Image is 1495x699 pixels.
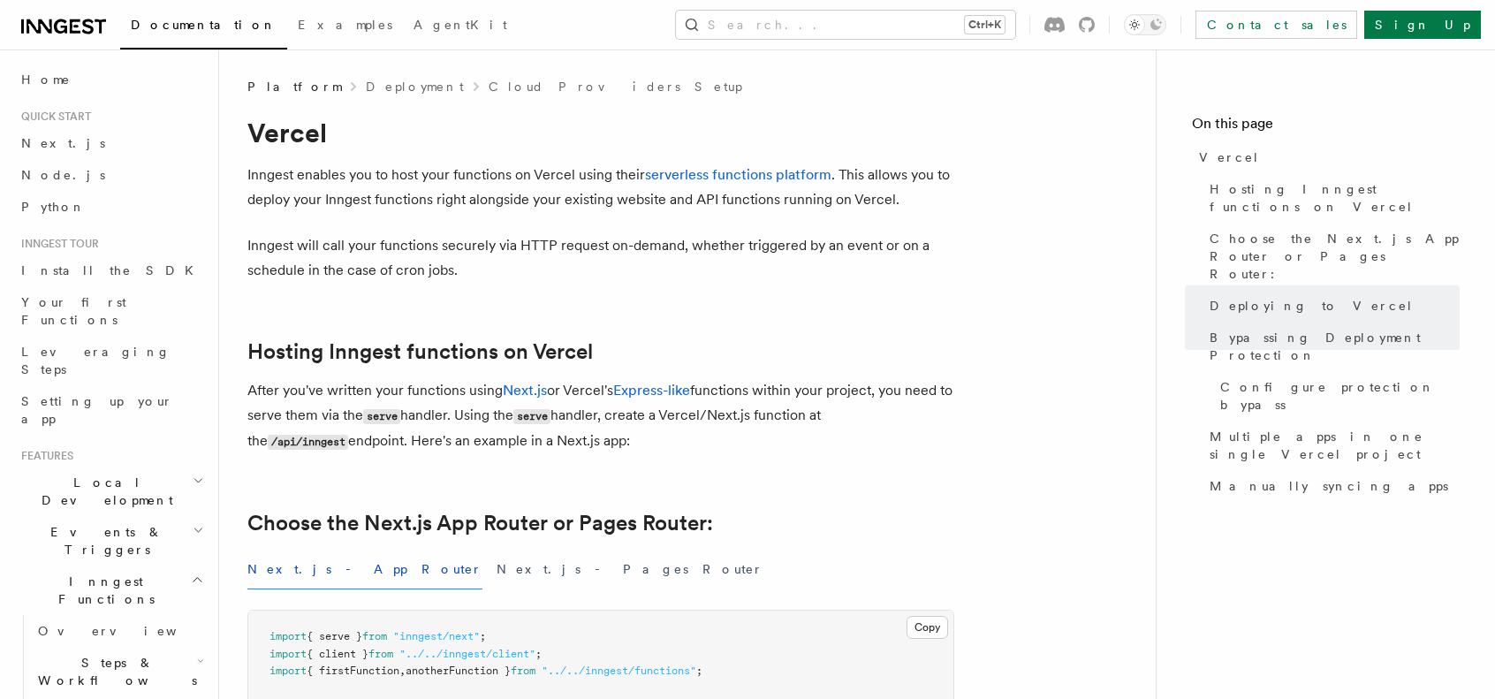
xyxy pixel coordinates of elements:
button: Copy [907,616,948,639]
a: Configure protection bypass [1213,371,1460,421]
button: Steps & Workflows [31,647,208,696]
a: Multiple apps in one single Vercel project [1203,421,1460,470]
span: Choose the Next.js App Router or Pages Router: [1210,230,1460,283]
span: Node.js [21,168,105,182]
span: Documentation [131,18,277,32]
button: Next.js - Pages Router [497,550,763,589]
span: Install the SDK [21,263,204,277]
span: import [269,630,307,642]
button: Local Development [14,467,208,516]
a: Examples [287,5,403,48]
span: { client } [307,648,368,660]
a: Home [14,64,208,95]
a: Deploying to Vercel [1203,290,1460,322]
a: AgentKit [403,5,518,48]
span: ; [480,630,486,642]
a: Install the SDK [14,255,208,286]
button: Inngest Functions [14,566,208,615]
span: ; [535,648,542,660]
span: Your first Functions [21,295,126,327]
span: "../../inngest/client" [399,648,535,660]
span: Home [21,71,71,88]
span: Hosting Inngest functions on Vercel [1210,180,1460,216]
span: from [511,665,535,677]
a: Express-like [613,382,690,399]
button: Toggle dark mode [1124,14,1166,35]
span: Examples [298,18,392,32]
button: Next.js - App Router [247,550,482,589]
a: Next.js [503,382,547,399]
code: /api/inngest [268,435,348,450]
span: import [269,665,307,677]
a: Sign Up [1364,11,1481,39]
kbd: Ctrl+K [965,16,1005,34]
span: Manually syncing apps [1210,477,1448,495]
span: Multiple apps in one single Vercel project [1210,428,1460,463]
button: Events & Triggers [14,516,208,566]
span: import [269,648,307,660]
a: Hosting Inngest functions on Vercel [1203,173,1460,223]
p: After you've written your functions using or Vercel's functions within your project, you need to ... [247,378,954,454]
span: Configure protection bypass [1220,378,1460,414]
span: Steps & Workflows [31,654,197,689]
a: Python [14,191,208,223]
span: from [362,630,387,642]
span: "inngest/next" [393,630,480,642]
span: Local Development [14,474,193,509]
span: Setting up your app [21,394,173,426]
a: Contact sales [1195,11,1357,39]
a: Cloud Providers Setup [489,78,742,95]
span: Events & Triggers [14,523,193,558]
a: Next.js [14,127,208,159]
a: Documentation [120,5,287,49]
span: AgentKit [414,18,507,32]
span: , [399,665,406,677]
span: Python [21,200,86,214]
a: serverless functions platform [645,166,831,183]
span: Deploying to Vercel [1210,297,1414,315]
span: Inngest Functions [14,573,191,608]
a: Hosting Inngest functions on Vercel [247,339,593,364]
span: { firstFunction [307,665,399,677]
span: from [368,648,393,660]
p: Inngest will call your functions securely via HTTP request on-demand, whether triggered by an eve... [247,233,954,283]
span: Quick start [14,110,91,124]
code: serve [363,409,400,424]
span: anotherFunction } [406,665,511,677]
span: Bypassing Deployment Protection [1210,329,1460,364]
a: Bypassing Deployment Protection [1203,322,1460,371]
span: Platform [247,78,341,95]
a: Overview [31,615,208,647]
span: Vercel [1199,148,1260,166]
h1: Vercel [247,117,954,148]
a: Node.js [14,159,208,191]
span: ; [696,665,702,677]
a: Your first Functions [14,286,208,336]
span: Next.js [21,136,105,150]
span: Overview [38,624,220,638]
a: Vercel [1192,141,1460,173]
code: serve [513,409,550,424]
button: Search...Ctrl+K [676,11,1015,39]
p: Inngest enables you to host your functions on Vercel using their . This allows you to deploy your... [247,163,954,212]
a: Choose the Next.js App Router or Pages Router: [1203,223,1460,290]
h4: On this page [1192,113,1460,141]
a: Setting up your app [14,385,208,435]
span: { serve } [307,630,362,642]
span: Inngest tour [14,237,99,251]
a: Deployment [366,78,464,95]
a: Manually syncing apps [1203,470,1460,502]
span: Leveraging Steps [21,345,171,376]
span: Features [14,449,73,463]
a: Leveraging Steps [14,336,208,385]
span: "../../inngest/functions" [542,665,696,677]
a: Choose the Next.js App Router or Pages Router: [247,511,713,536]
